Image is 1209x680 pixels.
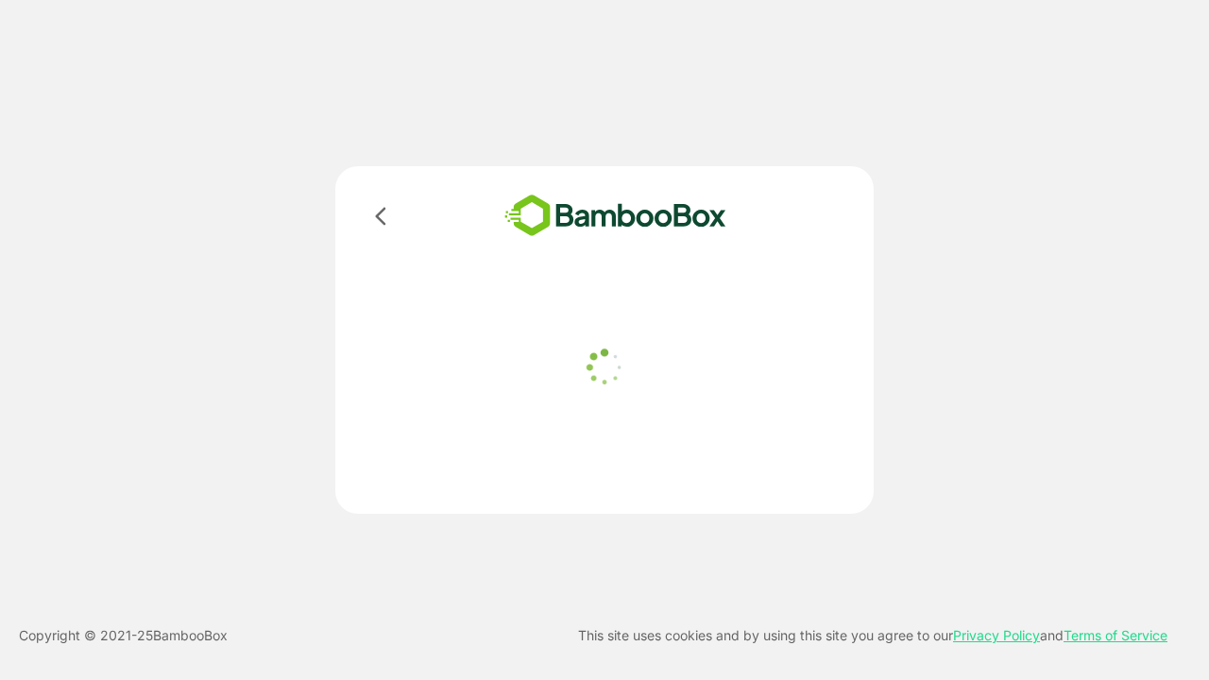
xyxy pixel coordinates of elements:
a: Privacy Policy [953,627,1040,643]
a: Terms of Service [1064,627,1167,643]
p: Copyright © 2021- 25 BambooBox [19,624,228,647]
p: This site uses cookies and by using this site you agree to our and [578,624,1167,647]
img: bamboobox [477,189,754,243]
img: loader [581,344,628,391]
